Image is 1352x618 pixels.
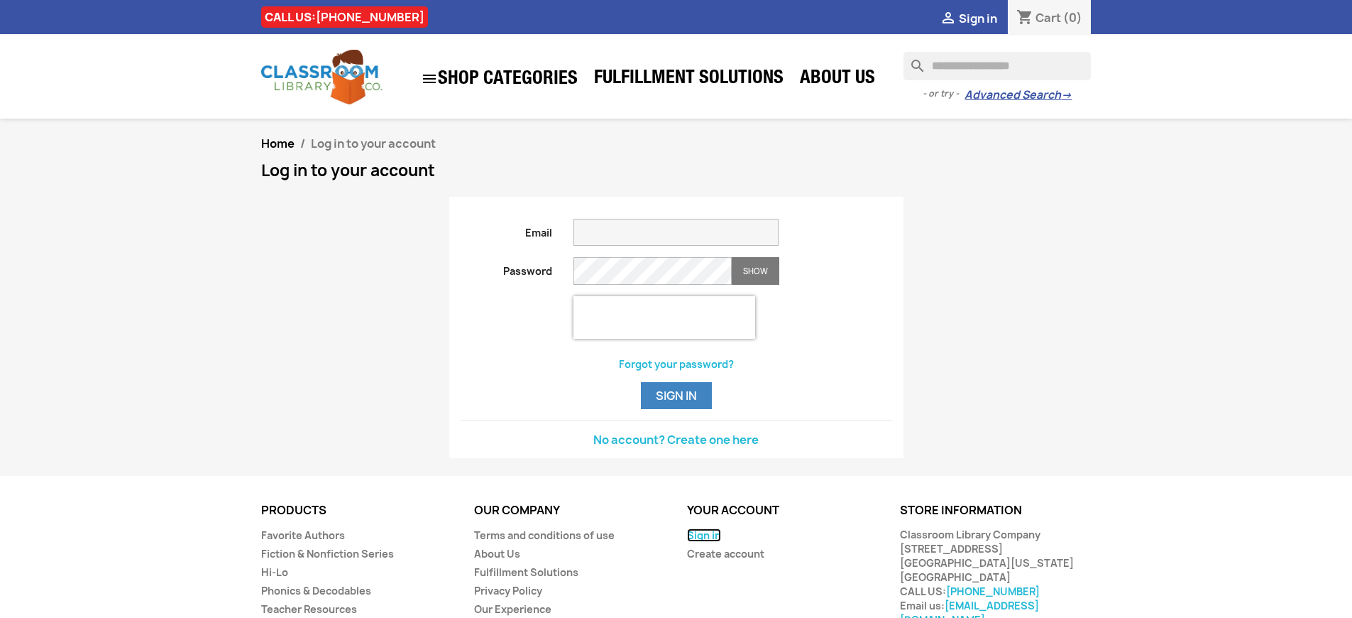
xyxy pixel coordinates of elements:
[316,9,424,25] a: [PHONE_NUMBER]
[261,6,428,28] div: CALL US:
[903,52,920,69] i: search
[1016,10,1033,27] i: shopping_cart
[311,136,436,151] span: Log in to your account
[261,504,453,517] p: Products
[641,382,712,409] button: Sign in
[261,162,1092,179] h1: Log in to your account
[1061,88,1072,102] span: →
[261,528,345,542] a: Favorite Authors
[687,528,721,542] a: Sign in
[1063,10,1082,26] span: (0)
[619,357,734,371] a: Forgot your password?
[261,547,394,560] a: Fiction & Nonfiction Series
[261,136,295,151] a: Home
[573,296,755,339] iframe: reCAPTCHA
[414,63,585,94] a: SHOP CATEGORIES
[474,584,542,597] a: Privacy Policy
[940,11,957,28] i: 
[474,504,666,517] p: Our company
[959,11,997,26] span: Sign in
[261,565,288,579] a: Hi-Lo
[593,432,759,448] a: No account? Create one here
[964,88,1072,102] a: Advanced Search→
[793,65,882,94] a: About Us
[474,528,615,542] a: Terms and conditions of use
[573,257,732,285] input: Password input
[450,219,564,240] label: Email
[474,602,551,616] a: Our Experience
[687,547,764,560] a: Create account
[474,565,578,579] a: Fulfillment Solutions
[261,584,371,597] a: Phonics & Decodables
[450,257,564,278] label: Password
[903,52,1091,80] input: Search
[732,257,779,285] button: Show
[900,504,1092,517] p: Store information
[1035,10,1061,26] span: Cart
[946,585,1040,598] a: [PHONE_NUMBER]
[474,547,520,560] a: About Us
[261,602,357,616] a: Teacher Resources
[421,70,438,87] i: 
[940,11,997,26] a:  Sign in
[687,502,779,518] a: Your account
[261,50,382,104] img: Classroom Library Company
[923,87,964,101] span: - or try -
[587,65,791,94] a: Fulfillment Solutions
